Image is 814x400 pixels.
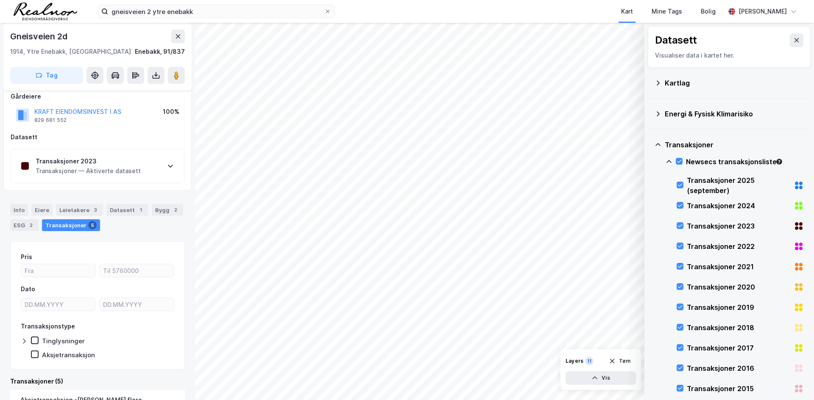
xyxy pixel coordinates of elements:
div: Transaksjoner [42,219,100,231]
div: 11 [585,357,594,365]
div: Bolig [701,6,716,17]
div: 2 [27,221,35,229]
button: Tag [10,67,83,84]
div: Transaksjoner [665,140,804,150]
div: Tinglysninger [42,337,85,345]
div: 3 [91,206,100,214]
div: 2 [171,206,180,214]
div: Kart [621,6,633,17]
div: Transaksjoner 2015 [687,383,790,394]
div: Tooltip anchor [775,158,783,166]
div: Transaksjoner (5) [10,376,185,386]
div: Bygg [152,204,183,216]
div: Transaksjoner 2017 [687,343,790,353]
img: realnor-logo.934646d98de889bb5806.png [14,3,77,20]
div: Mine Tags [652,6,682,17]
div: Visualiser data i kartet her. [655,50,803,61]
div: [PERSON_NAME] [739,6,787,17]
div: Transaksjoner 2016 [687,363,790,373]
div: Transaksjoner 2020 [687,282,790,292]
button: Vis [566,371,636,385]
div: Energi & Fysisk Klimarisiko [665,109,804,119]
div: Enebakk, 91/837 [135,47,185,57]
div: Kontrollprogram for chat [772,359,814,400]
div: 1914, Ytre Enebakk, [GEOGRAPHIC_DATA] [10,47,131,57]
input: DD.MM.YYYY [100,298,174,311]
div: 1 [137,206,145,214]
div: Transaksjonstype [21,321,75,331]
div: Transaksjoner 2024 [687,201,790,211]
div: Datasett [655,33,697,47]
div: Transaksjoner 2022 [687,241,790,251]
iframe: Chat Widget [772,359,814,400]
div: Datasett [106,204,148,216]
div: 100% [163,107,179,117]
div: Gneisveien 2d [10,30,69,43]
div: Transaksjoner 2025 (september) [687,175,790,196]
input: DD.MM.YYYY [21,298,95,311]
div: Transaksjoner 2019 [687,302,790,312]
div: Pris [21,252,32,262]
div: Transaksjoner 2018 [687,323,790,333]
input: Fra [21,264,95,277]
div: Leietakere [56,204,103,216]
div: Gårdeiere [11,91,184,102]
button: Tøm [603,354,636,368]
div: 829 681 552 [34,117,67,124]
div: Transaksjoner 2023 [687,221,790,231]
div: Aksjetransaksjon [42,351,95,359]
div: Layers [566,358,583,364]
div: Dato [21,284,35,294]
div: Newsecs transaksjonsliste [686,157,804,167]
input: Søk på adresse, matrikkel, gårdeiere, leietakere eller personer [108,5,324,18]
div: Eiere [31,204,53,216]
div: Transaksjoner — Aktiverte datasett [36,166,141,176]
div: Datasett [11,132,184,142]
div: Transaksjoner 2021 [687,262,790,272]
div: 5 [88,221,97,229]
div: Info [10,204,28,216]
div: Kartlag [665,78,804,88]
div: Transaksjoner 2023 [36,156,141,166]
div: ESG [10,219,39,231]
input: Til 5760000 [100,264,174,277]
